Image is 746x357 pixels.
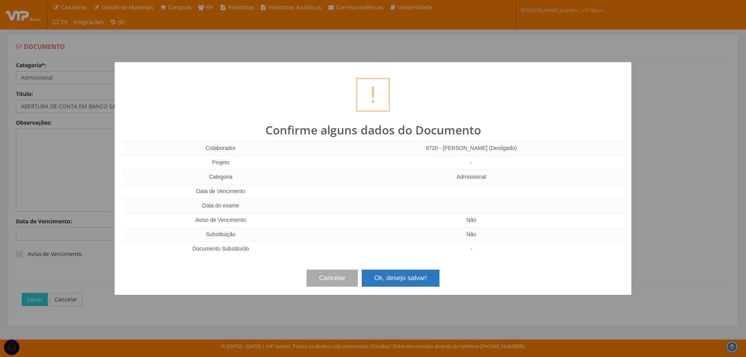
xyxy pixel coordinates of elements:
td: - [319,155,624,170]
td: Data de Vencimento [122,184,319,199]
button: Cancelar [307,270,358,287]
td: Documento Substituído [122,242,319,256]
td: Categoria [122,170,319,184]
td: Não [319,213,624,227]
h2: Confirme alguns dados do Documento [122,124,624,136]
td: Não [319,227,624,242]
td: Colaborador [122,141,319,156]
button: Ok, desejo salvar! [362,270,439,287]
td: Data do exame [122,199,319,213]
td: - [319,242,624,256]
div: ! [356,78,390,112]
td: Substituição [122,227,319,242]
td: Admissional [319,170,624,184]
td: Aviso de Vencimento [122,213,319,227]
td: 9720 - [PERSON_NAME] (Desligado) [319,141,624,156]
td: Projeto [122,155,319,170]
